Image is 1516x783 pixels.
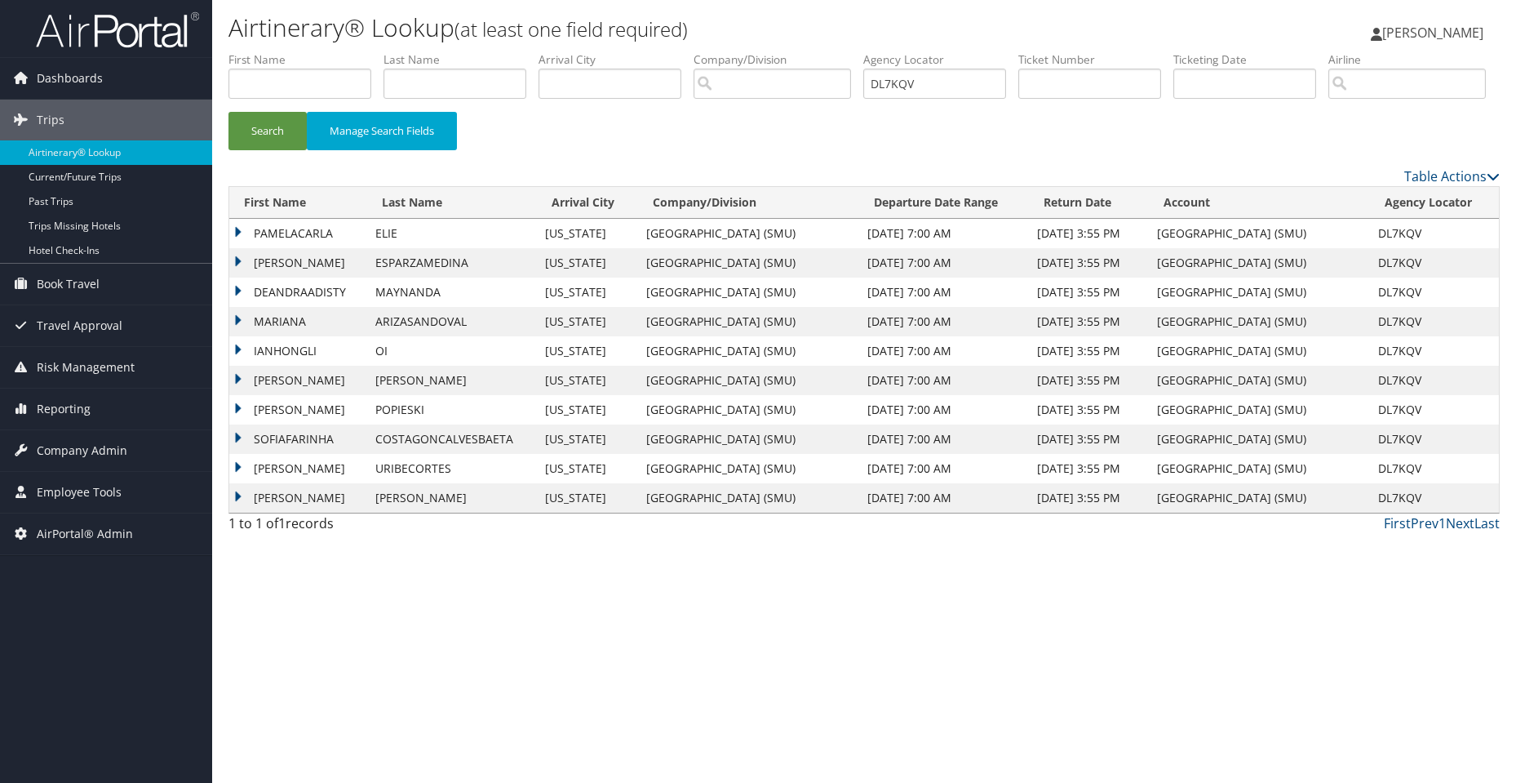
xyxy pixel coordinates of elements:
td: [DATE] 7:00 AM [859,248,1028,278]
td: [GEOGRAPHIC_DATA] (SMU) [638,307,859,336]
button: Search [228,112,307,150]
td: POPIESKI [367,395,537,425]
td: [GEOGRAPHIC_DATA] (SMU) [638,248,859,278]
td: [GEOGRAPHIC_DATA] (SMU) [1149,366,1370,395]
label: Airline [1328,51,1498,68]
td: DL7KQV [1370,395,1499,425]
td: [GEOGRAPHIC_DATA] (SMU) [638,366,859,395]
td: [PERSON_NAME] [367,483,537,513]
a: 1 [1438,514,1446,532]
td: MAYNANDA [367,278,537,307]
td: [DATE] 3:55 PM [1029,278,1150,307]
span: Book Travel [37,264,100,305]
td: DL7KQV [1370,248,1499,278]
td: [DATE] 7:00 AM [859,336,1028,366]
label: Company/Division [694,51,863,68]
td: DL7KQV [1370,278,1499,307]
td: SOFIAFARINHA [229,425,367,454]
a: Next [1446,514,1474,532]
td: COSTAGONCALVESBAETA [367,425,537,454]
span: Risk Management [37,347,135,388]
td: [GEOGRAPHIC_DATA] (SMU) [638,395,859,425]
td: [PERSON_NAME] [367,366,537,395]
td: [GEOGRAPHIC_DATA] (SMU) [1149,278,1370,307]
td: [US_STATE] [537,219,639,248]
img: airportal-logo.png [36,11,199,49]
th: Agency Locator: activate to sort column ascending [1370,187,1499,219]
td: ARIZASANDOVAL [367,307,537,336]
span: Trips [37,100,64,140]
td: [GEOGRAPHIC_DATA] (SMU) [1149,425,1370,454]
span: Company Admin [37,430,127,471]
th: First Name: activate to sort column ascending [229,187,367,219]
td: DL7KQV [1370,483,1499,513]
td: DEANDRAADISTY [229,278,367,307]
td: [US_STATE] [537,366,639,395]
td: ESPARZAMEDINA [367,248,537,278]
td: [US_STATE] [537,336,639,366]
h1: Airtinerary® Lookup [228,11,1076,45]
td: IANHONGLI [229,336,367,366]
td: [DATE] 7:00 AM [859,219,1028,248]
td: [GEOGRAPHIC_DATA] (SMU) [1149,248,1370,278]
th: Arrival City: activate to sort column ascending [537,187,639,219]
td: DL7KQV [1370,366,1499,395]
span: 1 [278,514,286,532]
td: MARIANA [229,307,367,336]
th: Account: activate to sort column ascending [1149,187,1370,219]
td: [DATE] 7:00 AM [859,278,1028,307]
td: PAMELACARLA [229,219,367,248]
td: ELIE [367,219,537,248]
td: [GEOGRAPHIC_DATA] (SMU) [638,278,859,307]
td: [US_STATE] [537,425,639,454]
td: [GEOGRAPHIC_DATA] (SMU) [638,483,859,513]
td: [US_STATE] [537,248,639,278]
td: [US_STATE] [537,278,639,307]
span: [PERSON_NAME] [1382,24,1483,42]
a: Last [1474,514,1500,532]
th: Return Date: activate to sort column ascending [1029,187,1150,219]
td: [GEOGRAPHIC_DATA] (SMU) [638,425,859,454]
td: [DATE] 3:55 PM [1029,483,1150,513]
td: [PERSON_NAME] [229,395,367,425]
td: [GEOGRAPHIC_DATA] (SMU) [1149,307,1370,336]
td: [DATE] 7:00 AM [859,307,1028,336]
td: [GEOGRAPHIC_DATA] (SMU) [1149,336,1370,366]
td: [DATE] 7:00 AM [859,483,1028,513]
td: [DATE] 3:55 PM [1029,454,1150,483]
td: DL7KQV [1370,425,1499,454]
span: Reporting [37,389,91,429]
a: [PERSON_NAME] [1371,8,1500,57]
td: [DATE] 3:55 PM [1029,248,1150,278]
th: Last Name: activate to sort column ascending [367,187,537,219]
div: 1 to 1 of records [228,514,528,541]
td: [DATE] 7:00 AM [859,395,1028,425]
a: Table Actions [1404,167,1500,185]
td: [US_STATE] [537,395,639,425]
small: (at least one field required) [454,16,688,42]
td: [DATE] 3:55 PM [1029,425,1150,454]
a: Prev [1411,514,1438,532]
td: [DATE] 7:00 AM [859,454,1028,483]
span: Travel Approval [37,305,122,346]
button: Manage Search Fields [307,112,457,150]
td: [GEOGRAPHIC_DATA] (SMU) [1149,483,1370,513]
td: [PERSON_NAME] [229,366,367,395]
label: Last Name [383,51,539,68]
th: Company/Division [638,187,859,219]
td: [DATE] 3:55 PM [1029,307,1150,336]
td: [GEOGRAPHIC_DATA] (SMU) [1149,219,1370,248]
td: [US_STATE] [537,483,639,513]
td: [US_STATE] [537,454,639,483]
td: [PERSON_NAME] [229,454,367,483]
td: [US_STATE] [537,307,639,336]
td: DL7KQV [1370,219,1499,248]
td: DL7KQV [1370,307,1499,336]
td: [GEOGRAPHIC_DATA] (SMU) [1149,395,1370,425]
span: Employee Tools [37,472,122,513]
td: [DATE] 3:55 PM [1029,395,1150,425]
td: [DATE] 7:00 AM [859,425,1028,454]
td: DL7KQV [1370,454,1499,483]
label: Ticketing Date [1173,51,1328,68]
td: [DATE] 7:00 AM [859,366,1028,395]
